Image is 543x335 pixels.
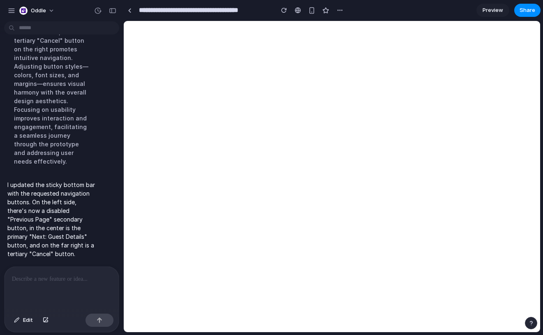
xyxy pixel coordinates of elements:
[16,4,59,17] button: Oddle
[514,4,541,17] button: Share
[7,180,95,258] p: I updated the sticky bottom bar with the requested navigation buttons. On the left side, there's ...
[520,6,535,14] span: Share
[476,4,509,17] a: Preview
[483,6,503,14] span: Preview
[31,7,46,15] span: Oddle
[10,314,37,327] button: Edit
[23,316,33,324] span: Edit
